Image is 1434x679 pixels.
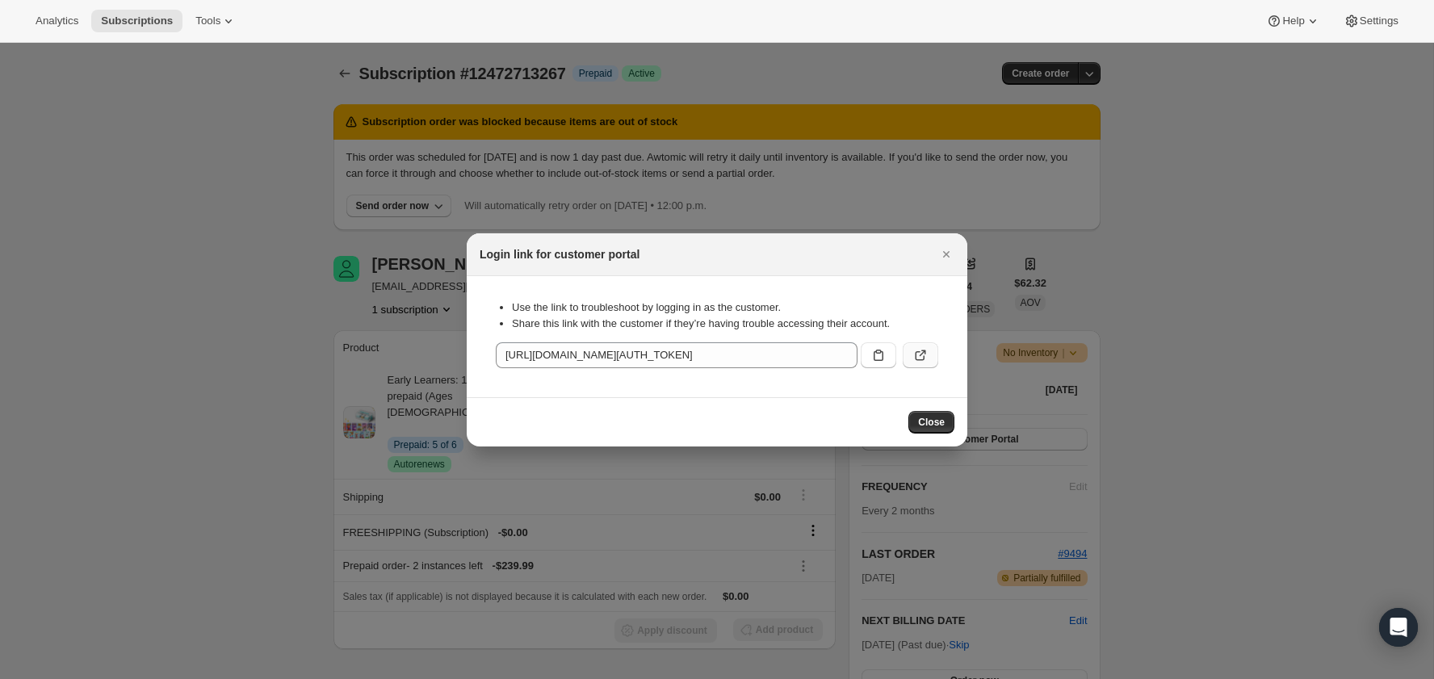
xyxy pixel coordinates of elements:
[512,316,938,332] li: Share this link with the customer if they’re having trouble accessing their account.
[918,416,945,429] span: Close
[935,243,958,266] button: Close
[36,15,78,27] span: Analytics
[195,15,220,27] span: Tools
[908,411,954,434] button: Close
[1334,10,1408,32] button: Settings
[186,10,246,32] button: Tools
[101,15,173,27] span: Subscriptions
[480,246,639,262] h2: Login link for customer portal
[1379,608,1418,647] div: Open Intercom Messenger
[1256,10,1330,32] button: Help
[512,300,938,316] li: Use the link to troubleshoot by logging in as the customer.
[91,10,182,32] button: Subscriptions
[26,10,88,32] button: Analytics
[1282,15,1304,27] span: Help
[1360,15,1398,27] span: Settings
